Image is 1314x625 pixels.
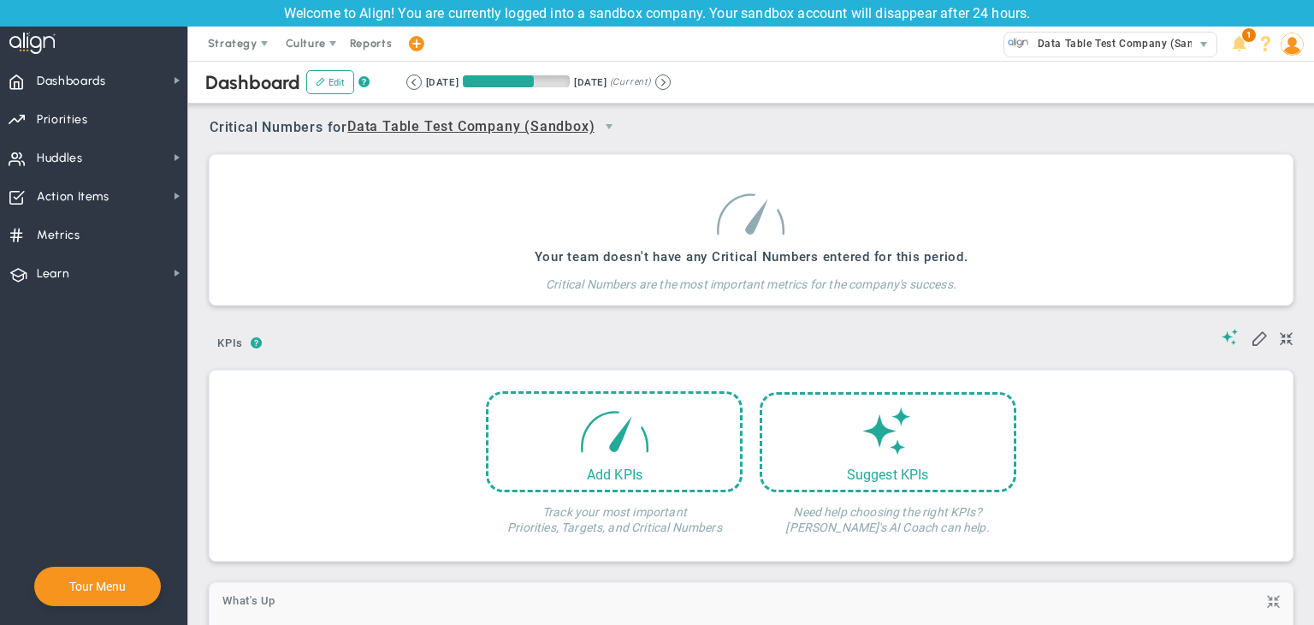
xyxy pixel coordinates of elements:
span: Suggestions (AI Feature) [1222,329,1239,345]
span: Huddles [37,140,83,176]
span: Learn [37,256,69,292]
span: Dashboards [37,63,106,99]
span: Metrics [37,217,80,253]
span: Reports [341,27,401,61]
span: select [1192,33,1216,57]
li: Announcements [1226,27,1252,61]
h4: Critical Numbers are the most important metrics for the company's success. [535,265,968,292]
span: Strategy [208,37,257,50]
span: Priorities [37,102,88,138]
button: Go to previous period [406,74,422,90]
span: 1 [1242,28,1256,42]
span: Data Table Test Company (Sandbox) [1029,33,1222,55]
h4: Track your most important Priorities, Targets, and Critical Numbers [486,492,743,535]
span: (Current) [610,74,651,90]
h4: Need help choosing the right KPIs? [PERSON_NAME]'s AI Coach can help. [760,492,1016,535]
li: Help & Frequently Asked Questions (FAQ) [1252,27,1279,61]
img: 33584.Company.photo [1008,33,1029,54]
div: [DATE] [426,74,459,90]
button: KPIs [210,330,251,360]
span: select [595,112,624,141]
span: Critical Numbers for [210,112,628,144]
span: Action Items [37,179,109,215]
div: Period Progress: 66% Day 60 of 90 with 30 remaining. [463,75,570,87]
h3: Your team doesn't have any Critical Numbers entered for this period. [535,249,968,265]
span: Dashboard [205,71,300,94]
div: Suggest KPIs [762,467,1014,483]
img: 209781.Person.photo [1281,33,1304,56]
span: KPIs [210,330,251,357]
span: Culture [286,37,326,50]
span: Data Table Test Company (Sandbox) [347,116,595,138]
div: [DATE] [574,74,607,90]
button: Go to next period [655,74,671,90]
button: Tour Menu [64,579,131,594]
span: Edit My KPIs [1251,329,1268,346]
button: Edit [306,70,354,94]
div: Add KPIs [488,467,740,483]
